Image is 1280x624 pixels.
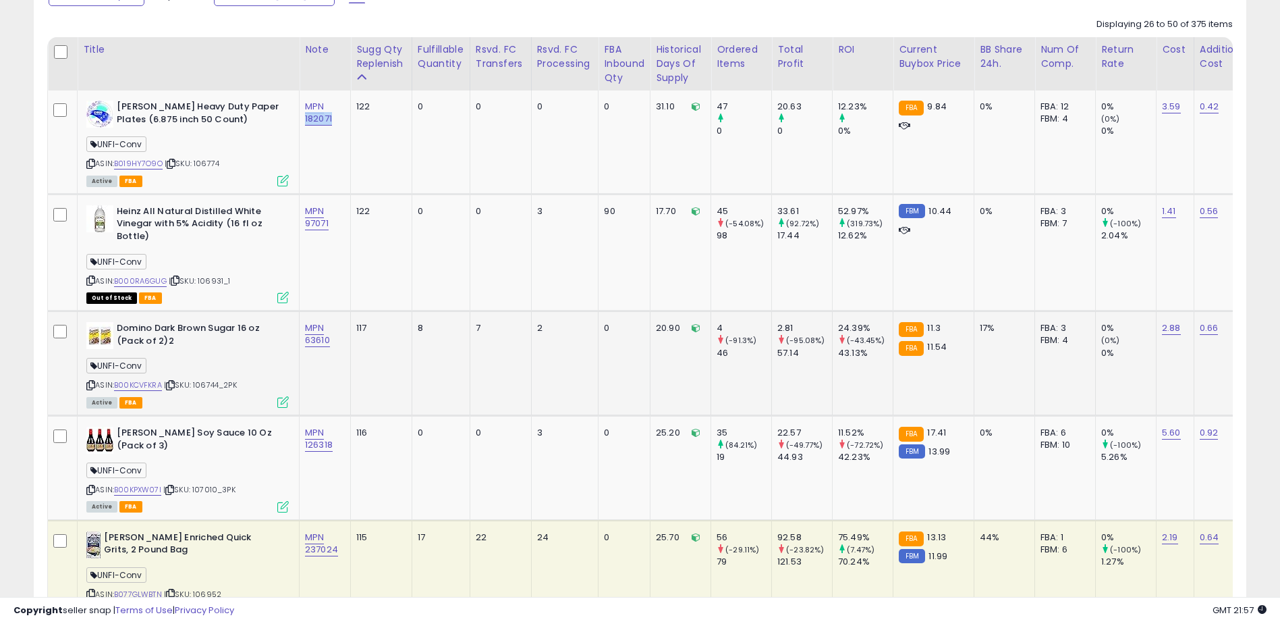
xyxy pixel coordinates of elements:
div: seller snap | | [13,604,234,617]
small: (92.72%) [786,218,819,229]
div: 0 [476,205,521,217]
small: (-23.82%) [786,544,824,555]
div: 0 [777,125,832,137]
small: (-95.08%) [786,335,825,346]
div: FBM: 10 [1040,439,1085,451]
span: FBA [139,292,162,304]
small: (0%) [1101,113,1120,124]
a: 0.66 [1200,321,1219,335]
div: 24.39% [838,322,893,334]
th: Please note that this number is a calculation based on your required days of coverage and your ve... [351,37,412,90]
div: 117 [356,322,401,334]
a: 2.88 [1162,321,1181,335]
div: 19 [717,451,771,463]
div: Displaying 26 to 50 of 375 items [1096,18,1233,31]
div: 47 [717,101,771,113]
span: UNFI-Conv [86,567,146,583]
div: 42.23% [838,451,893,463]
div: 17 [418,531,460,544]
small: (-43.45%) [847,335,885,346]
div: 92.58 [777,531,832,544]
div: Sugg Qty Replenish [356,43,406,71]
div: ROI [838,43,887,57]
div: FBM: 4 [1040,113,1085,125]
a: B00KPXW07I [114,484,161,496]
span: UNFI-Conv [86,136,146,152]
div: 24 [537,531,588,544]
small: (-54.08%) [725,218,764,229]
div: 3 [537,427,588,439]
small: FBA [899,101,924,115]
div: 52.97% [838,205,893,217]
small: (84.21%) [725,440,757,450]
a: 0.64 [1200,531,1219,544]
span: All listings currently available for purchase on Amazon [86,176,117,187]
small: (319.73%) [847,218,883,229]
span: 11.99 [928,550,947,563]
div: ASIN: [86,205,289,302]
a: MPN 97071 [305,205,329,230]
b: [PERSON_NAME] Enriched Quick Grits, 2 Pound Bag [104,531,268,560]
div: Fulfillable Quantity [418,43,464,71]
div: ASIN: [86,101,289,185]
div: FBA: 12 [1040,101,1085,113]
span: 10.44 [928,205,951,217]
div: 2 [537,322,588,334]
small: FBM [899,549,925,563]
small: (0%) [1101,335,1120,346]
div: 0% [980,101,1024,113]
img: 51frPNyCYVL._SL40_.jpg [86,427,113,454]
div: 0% [1101,101,1156,113]
b: Domino Dark Brown Sugar 16 oz (Pack of 2)2 [117,322,281,350]
span: 11.3 [927,321,941,334]
div: FBA: 1 [1040,531,1085,544]
a: B000RA6GUG [114,276,167,287]
small: FBM [899,444,925,459]
a: 0.56 [1200,205,1219,218]
div: 25.20 [656,427,700,439]
b: [PERSON_NAME] Heavy Duty Paper Plates (6.875 inch 50 Count) [117,101,281,129]
a: MPN 182071 [305,100,332,126]
span: UNFI-Conv [86,463,146,478]
div: 46 [717,347,771,359]
div: 122 [356,101,401,113]
div: 22 [476,531,521,544]
div: 0 [418,205,460,217]
div: 12.23% [838,101,893,113]
a: B019HY7O9O [114,158,163,170]
small: (-100%) [1110,218,1141,229]
div: 2.81 [777,322,832,334]
div: 45 [717,205,771,217]
a: 5.60 [1162,426,1181,440]
div: 44.93 [777,451,832,463]
img: 41R00kNXMRL._SL40_.jpg [86,322,113,349]
div: 75.49% [838,531,893,544]
small: (-91.3%) [725,335,756,346]
div: 122 [356,205,401,217]
div: 1.27% [1101,556,1156,568]
div: FBM: 7 [1040,217,1085,230]
div: 0% [1101,205,1156,217]
div: FBA: 6 [1040,427,1085,439]
div: BB Share 24h. [980,43,1029,71]
span: 17.41 [927,426,946,439]
div: 31.10 [656,101,700,113]
span: 2025-08-11 21:57 GMT [1213,604,1267,617]
span: | SKU: 106774 [165,158,219,169]
div: 0% [1101,347,1156,359]
small: FBA [899,322,924,337]
div: Ordered Items [717,43,766,71]
div: 0% [1101,531,1156,544]
small: (7.47%) [847,544,874,555]
div: 35 [717,427,771,439]
a: MPN 63610 [305,321,330,347]
span: All listings currently available for purchase on Amazon [86,501,117,513]
a: MPN 237024 [305,531,338,556]
div: 44% [980,531,1024,544]
a: 0.92 [1200,426,1219,440]
span: 13.99 [928,445,950,458]
div: 57.14 [777,347,832,359]
div: FBA: 3 [1040,205,1085,217]
div: ASIN: [86,427,289,511]
a: B00KCVFKRA [114,380,162,391]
